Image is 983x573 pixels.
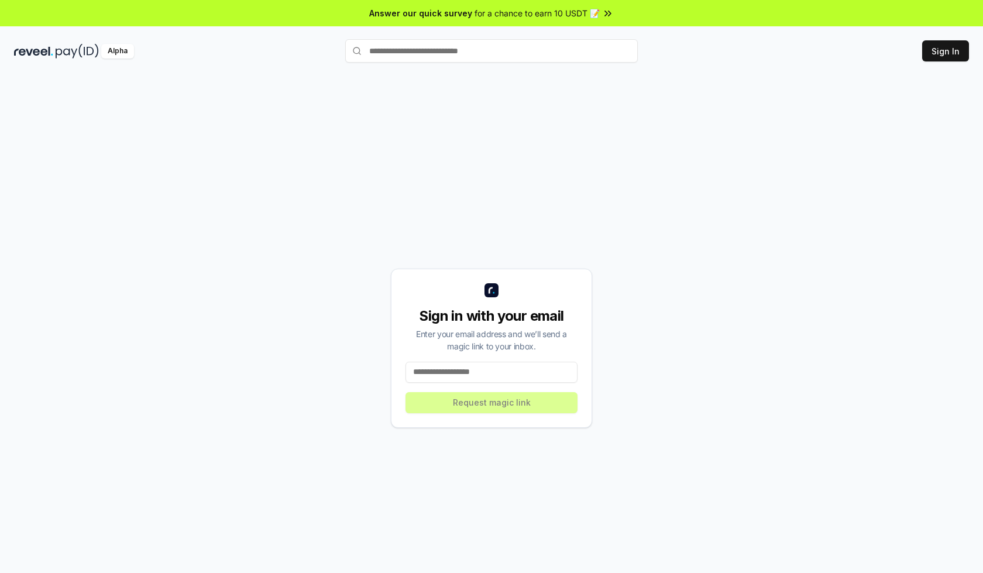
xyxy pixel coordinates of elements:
[56,44,99,59] img: pay_id
[369,7,472,19] span: Answer our quick survey
[484,283,499,297] img: logo_small
[405,307,578,325] div: Sign in with your email
[922,40,969,61] button: Sign In
[14,44,53,59] img: reveel_dark
[405,328,578,352] div: Enter your email address and we’ll send a magic link to your inbox.
[101,44,134,59] div: Alpha
[475,7,600,19] span: for a chance to earn 10 USDT 📝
